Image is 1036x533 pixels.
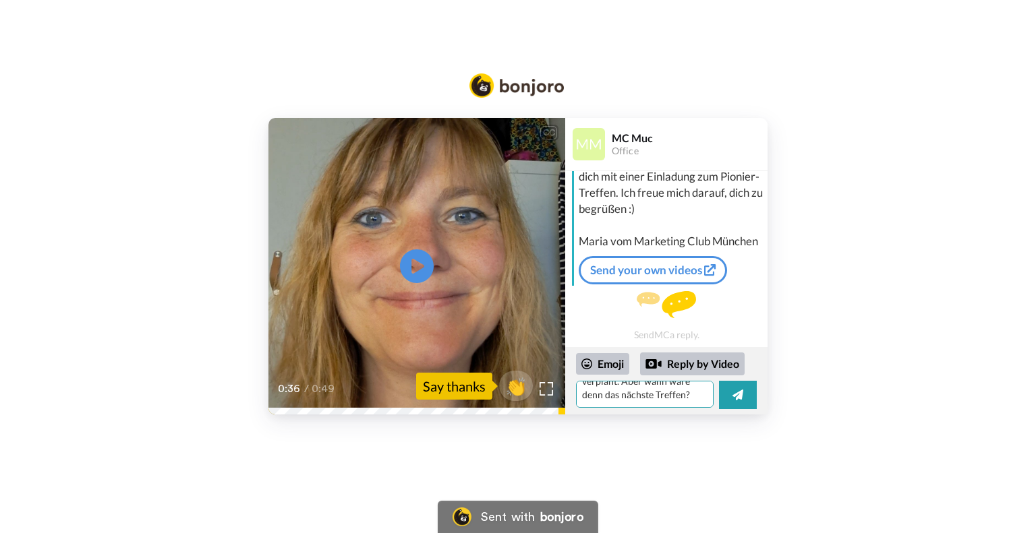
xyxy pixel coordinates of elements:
[573,128,605,160] img: Profile Image
[304,381,309,397] span: /
[640,352,745,375] div: Reply by Video
[612,131,767,144] div: MC Muc
[469,73,564,98] img: Bonjoro Logo
[612,146,767,157] div: Office
[579,256,727,284] a: Send your own videos
[645,356,662,372] div: Reply by Video
[576,381,714,408] textarea: [PERSON_NAME], erst einmal: super cooles Video! So etwas hat es auch noch nicht in meinen Postein...
[540,382,553,396] img: Full screen
[278,381,301,397] span: 0:36
[565,291,768,340] div: Send MC a reply.
[637,291,696,318] img: message.svg
[312,381,335,397] span: 0:49
[499,375,533,397] span: 👏
[499,371,533,401] button: 👏
[416,373,492,400] div: Say thanks
[576,353,629,375] div: Emoji
[540,126,557,139] div: CC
